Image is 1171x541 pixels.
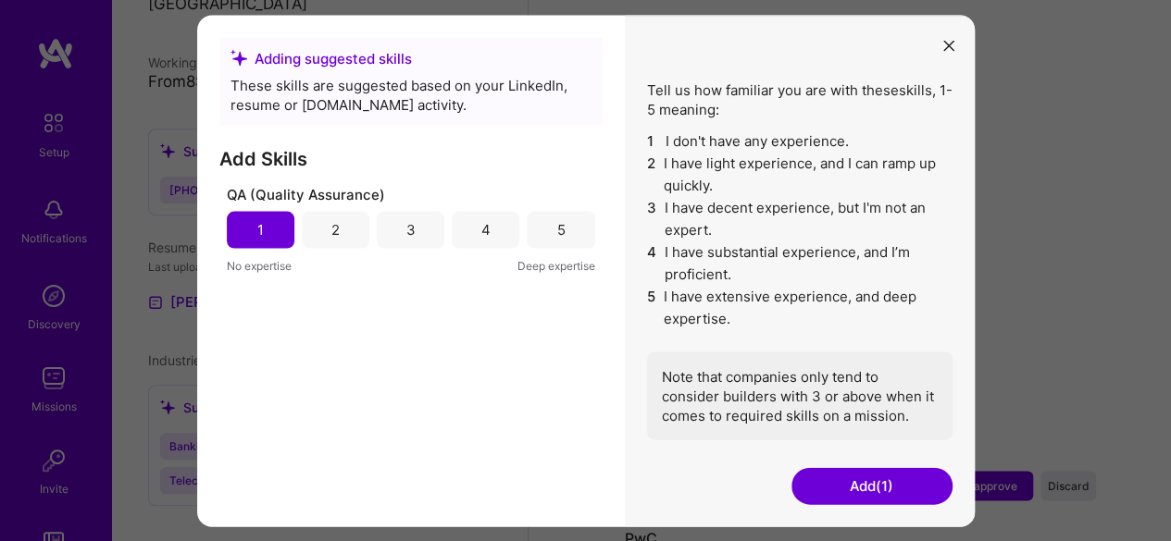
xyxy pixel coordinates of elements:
span: 1 [647,129,658,152]
li: I have substantial experience, and I’m proficient. [647,240,953,285]
span: 3 [647,196,657,240]
i: icon SuggestedTeams [230,50,247,67]
span: QA (Quality Assurance) [227,184,385,203]
div: 1 [257,220,264,240]
div: Adding suggested skills [230,48,592,68]
button: Add(1) [791,467,953,504]
h3: Add Skills [219,147,603,169]
span: No expertise [227,255,292,275]
div: Tell us how familiar you are with these skills , 1-5 meaning: [647,80,953,439]
div: 2 [331,220,340,240]
div: 3 [406,220,416,240]
div: modal [197,15,975,526]
span: 5 [647,285,657,329]
span: Deep expertise [517,255,595,275]
li: I don't have any experience. [647,129,953,152]
li: I have extensive experience, and deep expertise. [647,285,953,329]
div: Note that companies only tend to consider builders with 3 or above when it comes to required skil... [647,351,953,439]
span: 2 [647,152,657,196]
div: 5 [556,220,565,240]
li: I have decent experience, but I'm not an expert. [647,196,953,240]
div: 4 [481,220,491,240]
li: I have light experience, and I can ramp up quickly. [647,152,953,196]
div: These skills are suggested based on your LinkedIn, resume or [DOMAIN_NAME] activity. [230,75,592,114]
span: 4 [647,240,657,285]
i: icon Close [943,41,954,52]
